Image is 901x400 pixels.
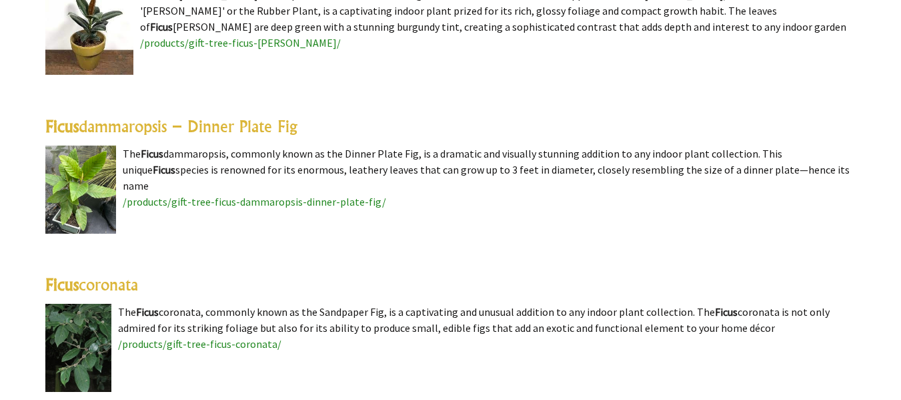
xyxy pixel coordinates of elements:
[141,147,163,160] highlight: Ficus
[45,274,138,294] a: Ficuscoronata
[715,305,738,319] highlight: Ficus
[45,304,111,392] img: Ficus coronata
[136,305,159,319] highlight: Ficus
[123,195,386,208] a: /products/gift-tree-ficus-dammaropsis-dinner-plate-fig/
[45,274,79,294] highlight: Ficus
[153,163,175,176] highlight: Ficus
[150,20,173,33] highlight: Ficus
[45,146,116,234] img: Ficus dammaropsis – Dinner Plate Fig
[140,36,341,49] a: /products/gift-tree-ficus-[PERSON_NAME]/
[45,116,79,136] highlight: Ficus
[118,337,281,351] a: /products/gift-tree-ficus-coronata/
[45,116,297,136] a: Ficusdammaropsis – Dinner Plate Fig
